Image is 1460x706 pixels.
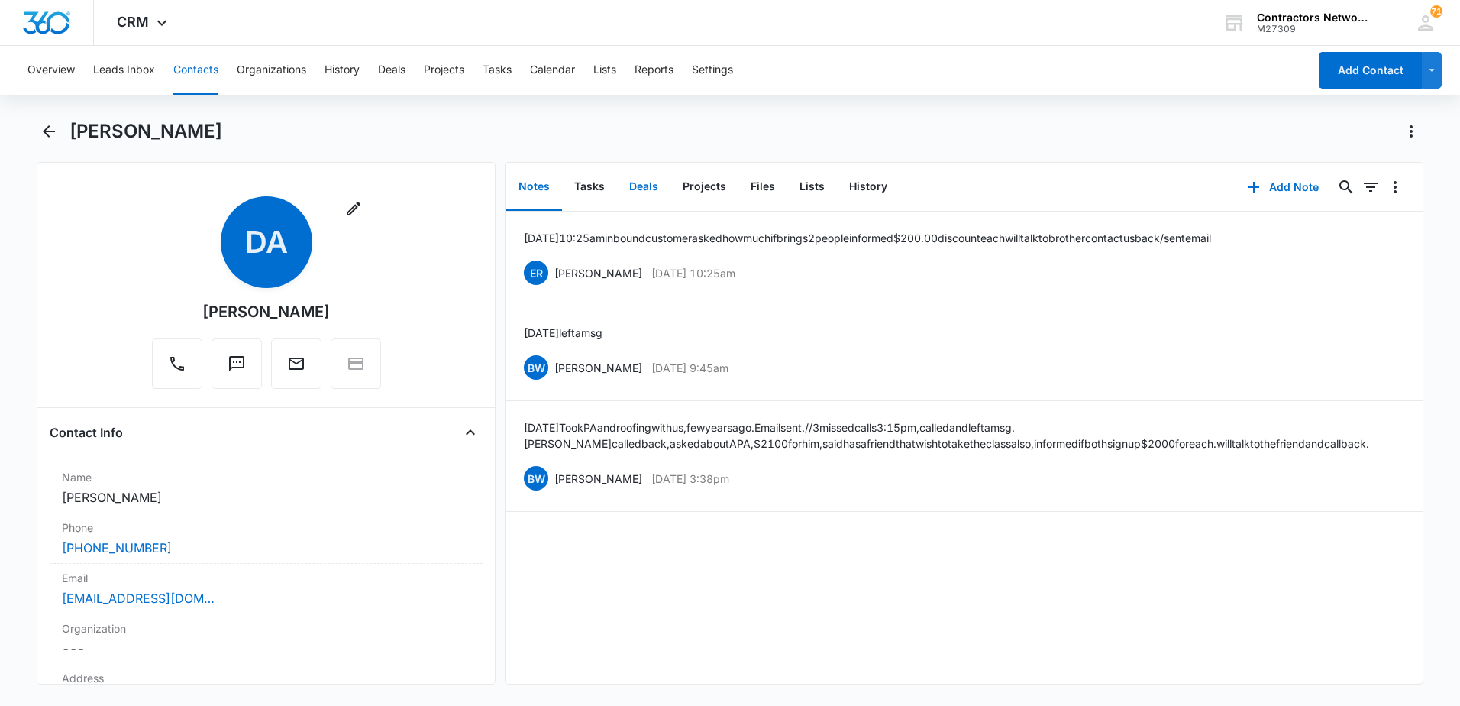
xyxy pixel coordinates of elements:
span: CRM [117,14,149,30]
button: Search... [1334,175,1358,199]
button: Notes [506,164,562,211]
a: Text [212,362,262,375]
button: Actions [1399,119,1423,144]
button: Add Contact [1319,52,1422,89]
h4: Contact Info [50,423,123,442]
dd: [PERSON_NAME] [62,488,470,507]
button: Files [738,164,787,211]
p: [PERSON_NAME] [554,471,642,487]
div: Email[EMAIL_ADDRESS][DOMAIN_NAME] [50,564,483,614]
div: [PERSON_NAME] [202,300,330,323]
div: Organization--- [50,614,483,664]
div: Name[PERSON_NAME] [50,463,483,513]
a: [EMAIL_ADDRESS][DOMAIN_NAME] [62,589,215,607]
p: [DATE] 9:45am [651,360,728,376]
label: Email [62,570,470,586]
button: Lists [787,164,837,211]
span: 71 [1430,5,1442,18]
h1: [PERSON_NAME] [69,120,222,143]
button: Text [212,338,262,389]
p: [DATE] 10:25am inbound customer asked how much if brings 2 people informed $200.00 discount each ... [524,230,1211,246]
p: [PERSON_NAME] [554,360,642,376]
button: Contacts [173,46,218,95]
button: Deals [617,164,670,211]
p: [PERSON_NAME] [554,265,642,281]
button: Tasks [562,164,617,211]
button: Call [152,338,202,389]
div: notifications count [1430,5,1442,18]
div: account id [1257,24,1368,34]
p: [DATE] 3:38pm [651,471,729,487]
button: Projects [670,164,738,211]
span: ER [524,261,548,285]
button: Tasks [483,46,512,95]
div: Phone[PHONE_NUMBER] [50,513,483,564]
button: Overview [27,46,75,95]
p: [DATE] left a msg [524,325,602,341]
button: Calendar [530,46,575,95]
a: Email [271,362,321,375]
button: Lists [593,46,616,95]
button: Email [271,338,321,389]
button: Leads Inbox [93,46,155,95]
button: Settings [692,46,733,95]
button: Organizations [237,46,306,95]
p: [DATE] 10:25am [651,265,735,281]
button: Reports [635,46,673,95]
label: Address [62,670,470,686]
a: Call [152,362,202,375]
button: Overflow Menu [1383,175,1407,199]
button: Deals [378,46,405,95]
button: Projects [424,46,464,95]
button: History [837,164,900,211]
span: DA [221,196,312,288]
label: Name [62,469,470,485]
span: BW [524,355,548,380]
button: Filters [1358,175,1383,199]
label: Phone [62,520,470,536]
dd: --- [62,640,470,658]
a: [PHONE_NUMBER] [62,539,172,557]
p: [DATE] Took PA and roofing with us, few years ago. Email sent. // 3missed calls 3:15pm, called an... [524,419,1404,452]
label: Organization [62,620,470,636]
button: Add Note [1232,169,1334,206]
span: BW [524,466,548,491]
button: Close [458,420,483,445]
button: History [325,46,360,95]
div: account name [1257,11,1368,24]
button: Back [37,119,60,144]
